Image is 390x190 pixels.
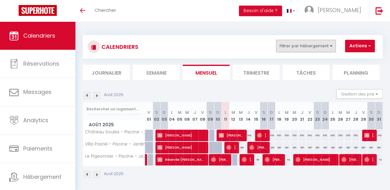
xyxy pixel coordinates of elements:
[216,109,219,115] abbr: D
[176,102,183,130] th: 05
[321,102,329,130] th: 24
[314,130,321,141] div: 650
[314,142,321,153] div: 280
[83,65,130,80] li: Journalier
[275,142,283,153] div: 280
[252,154,260,165] div: 69
[375,142,383,153] div: 280
[375,154,383,165] div: 42
[163,109,166,115] abbr: D
[375,7,383,15] img: logout
[341,154,359,165] span: [PERSON_NAME]
[199,102,206,130] th: 08
[95,7,116,13] span: Chercher
[318,6,361,14] span: [PERSON_NAME]
[23,145,52,152] span: Paiements
[360,142,367,153] div: 280
[324,109,327,115] abbr: D
[375,130,383,141] div: 450
[268,142,276,153] div: 280
[321,142,329,153] div: 280
[268,102,276,130] th: 17
[222,102,229,130] th: 11
[364,129,374,141] span: [PERSON_NAME]
[211,154,228,165] span: [PERSON_NAME]
[336,89,383,99] button: Gestion des prix
[329,130,337,141] div: 650
[23,88,52,96] span: Messages
[337,130,344,141] div: 650
[338,109,342,115] abbr: M
[352,102,360,130] th: 28
[354,109,357,115] abbr: J
[237,142,245,153] div: 280
[244,102,252,130] th: 14
[157,129,204,141] span: [PERSON_NAME]
[298,142,306,153] div: 280
[194,109,196,115] abbr: J
[147,109,150,115] abbr: V
[362,109,365,115] abbr: V
[257,129,267,141] span: [PERSON_NAME]
[249,141,267,153] span: [PERSON_NAME]
[242,154,252,165] span: [PERSON_NAME]
[321,130,329,141] div: 650
[375,102,383,130] th: 31
[168,102,176,130] th: 04
[183,102,191,130] th: 06
[244,130,252,141] div: 650
[337,142,344,153] div: 280
[237,102,245,130] th: 13
[367,102,375,130] th: 30
[283,102,291,130] th: 19
[247,109,250,115] abbr: J
[352,130,360,141] div: 650
[291,130,298,141] div: 650
[364,154,374,165] span: [PERSON_NAME]
[265,154,282,165] span: [PERSON_NAME]
[316,109,319,115] abbr: S
[183,65,230,80] li: Mensuel
[329,142,337,153] div: 280
[219,129,244,141] span: [PERSON_NAME]
[360,102,367,130] th: 29
[270,109,273,115] abbr: D
[337,102,344,130] th: 26
[226,141,236,153] span: [PERSON_NAME]
[268,130,276,141] div: 650
[283,154,291,165] div: 52
[275,102,283,130] th: 18
[278,109,280,115] abbr: L
[291,142,298,153] div: 280
[157,154,204,165] span: Réservée [PERSON_NAME]
[306,142,314,153] div: 280
[346,109,350,115] abbr: M
[352,142,360,153] div: 280
[231,109,235,115] abbr: M
[314,102,321,130] th: 23
[178,109,182,115] abbr: M
[262,109,265,115] abbr: S
[239,109,243,115] abbr: M
[185,109,189,115] abbr: M
[298,102,306,130] th: 21
[233,65,280,80] li: Trimestre
[283,130,291,141] div: 650
[252,102,260,130] th: 15
[145,102,153,130] th: 01
[239,6,282,16] button: Besoin d'aide ?
[298,130,306,141] div: 650
[229,102,237,130] th: 12
[19,5,57,16] img: Super Booking
[283,142,291,153] div: 280
[329,102,337,130] th: 25
[255,109,258,115] abbr: V
[344,130,352,141] div: 650
[171,109,173,115] abbr: L
[377,109,380,115] abbr: D
[23,173,61,181] span: Hébergement
[153,102,160,130] th: 02
[295,154,335,165] span: [PERSON_NAME]
[84,130,146,134] span: Château Soules - Piscine - Lac - Calme
[285,109,289,115] abbr: M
